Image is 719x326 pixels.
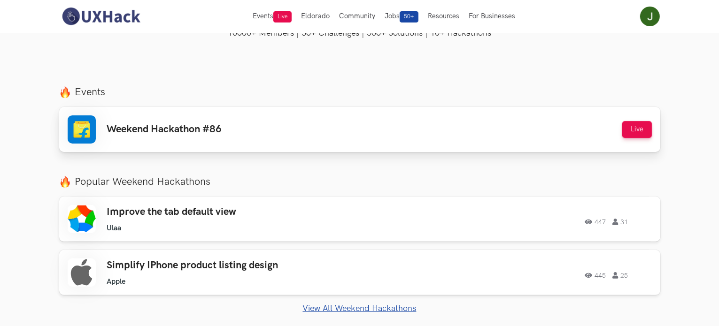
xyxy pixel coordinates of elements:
li: Apple [107,277,126,286]
a: View All Weekend Hackathons [59,303,660,313]
span: 445 [585,272,606,279]
h3: Simplify IPhone product listing design [107,259,374,272]
a: Improve the tab default view Ulaa 447 31 [59,197,660,242]
span: 447 [585,219,606,225]
li: Ulaa [107,224,122,233]
a: Simplify IPhone product listing design Apple 445 25 [59,250,660,295]
span: 50+ [400,11,418,23]
a: Weekend Hackathon #86 Live [59,107,660,152]
img: fire.png [59,176,71,188]
h4: 10000+ Members | 50+ Challenges | 500+ Solutions | 10+ Hackathons [59,27,660,39]
label: Popular Weekend Hackathons [59,175,660,188]
label: Events [59,86,660,99]
button: Live [622,121,652,138]
h3: Weekend Hackathon #86 [107,123,222,136]
img: fire.png [59,86,71,98]
h3: Improve the tab default view [107,206,374,218]
img: Your profile pic [640,7,660,26]
span: Live [273,11,292,23]
span: 25 [613,272,628,279]
img: UXHack-logo.png [59,7,143,26]
span: 31 [613,219,628,225]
